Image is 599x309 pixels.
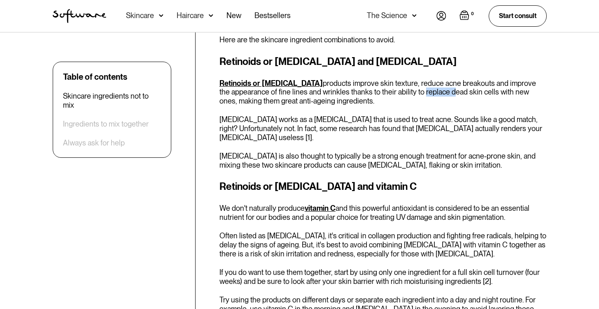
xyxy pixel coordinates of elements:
img: arrow down [209,12,213,20]
p: Often listed as [MEDICAL_DATA], it's critical in collagen production and fighting free radicals, ... [219,231,547,258]
img: arrow down [412,12,417,20]
h3: Retinoids or [MEDICAL_DATA] and vitamin C [219,179,547,194]
div: Skincare [126,12,154,20]
a: Open empty cart [459,10,475,22]
p: [MEDICAL_DATA] is also thought to typically be a strong enough treatment for acne-prone skin, and... [219,152,547,169]
img: Software Logo [53,9,106,23]
a: Skincare ingredients not to mix [63,92,161,109]
p: Here are the skincare ingredient combinations to avoid. [219,35,547,44]
a: Retinoids or [MEDICAL_DATA] [219,79,323,88]
h3: Retinoids or [MEDICAL_DATA] and [MEDICAL_DATA] [219,54,547,69]
p: If you do want to use them together, start by using only one ingredient for a full skin cell turn... [219,268,547,286]
a: home [53,9,106,23]
p: We don't naturally produce and this powerful antioxidant is considered to be an essential nutrien... [219,204,547,221]
div: 0 [469,10,475,18]
a: Start consult [489,5,547,26]
a: vitamin C [305,204,336,212]
img: arrow down [159,12,163,20]
a: Ingredients to mix together [63,120,149,129]
a: Always ask for help [63,138,125,148]
div: Haircare [177,12,204,20]
div: The Science [367,12,407,20]
p: [MEDICAL_DATA] works as a [MEDICAL_DATA] that is used to treat acne. Sounds like a good match, ri... [219,115,547,142]
p: products improve skin texture, reduce acne breakouts and improve the appearance of fine lines and... [219,79,547,106]
div: Table of contents [63,72,127,82]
